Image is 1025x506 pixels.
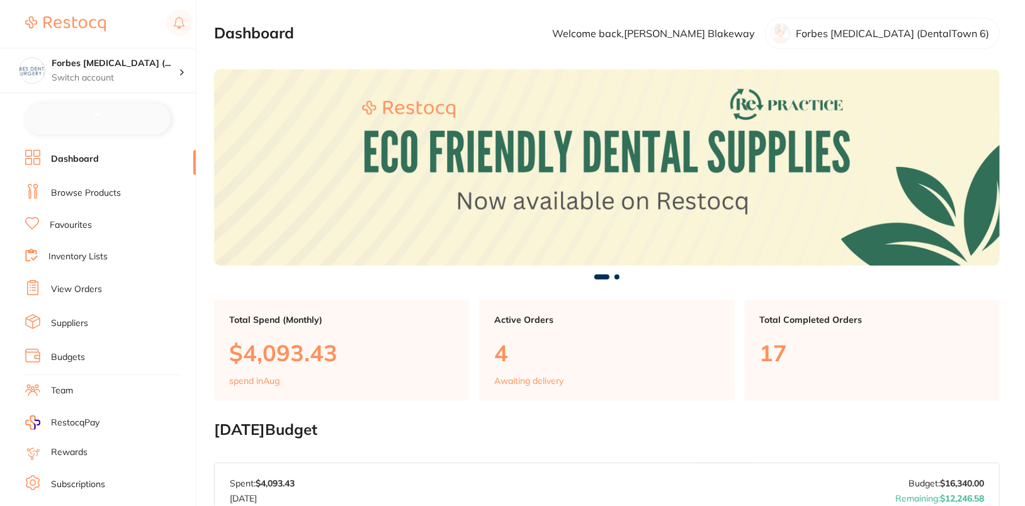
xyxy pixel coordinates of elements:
a: Rewards [51,446,88,459]
a: Inventory Lists [48,250,108,263]
a: Dashboard [51,153,99,166]
a: Budgets [51,351,85,364]
img: Dashboard [214,69,1000,266]
p: Awaiting delivery [494,376,563,386]
strong: $4,093.43 [256,478,295,489]
a: Browse Products [51,187,121,200]
a: RestocqPay [25,415,99,430]
a: View Orders [51,283,102,296]
p: [DATE] [230,488,295,503]
p: Total Spend (Monthly) [229,315,454,325]
p: 17 [760,340,985,366]
img: RestocqPay [25,415,40,430]
a: Subscriptions [51,478,105,491]
p: $4,093.43 [229,340,454,366]
img: Forbes Dental Surgery (DentalTown 6) [20,58,45,83]
a: Team [51,385,73,397]
p: Welcome back, [PERSON_NAME] Blakeway [552,28,755,39]
p: Switch account [52,72,179,84]
a: Restocq Logo [25,9,106,38]
a: Total Completed Orders17 [745,300,1000,402]
a: Active Orders4Awaiting delivery [479,300,734,402]
p: 4 [494,340,719,366]
p: Active Orders [494,315,719,325]
p: Total Completed Orders [760,315,985,325]
strong: $12,246.58 [940,493,984,504]
p: Spent: [230,478,295,488]
strong: $16,340.00 [940,478,984,489]
a: Total Spend (Monthly)$4,093.43spend inAug [214,300,469,402]
a: Favourites [50,219,92,232]
h4: Forbes Dental Surgery (DentalTown 6) [52,57,179,70]
img: Restocq Logo [25,16,106,31]
p: Forbes [MEDICAL_DATA] (DentalTown 6) [796,28,989,39]
h2: [DATE] Budget [214,421,1000,439]
p: Remaining: [895,488,984,503]
a: Suppliers [51,317,88,330]
p: Budget: [909,478,984,488]
p: spend in Aug [229,376,280,386]
h2: Dashboard [214,25,294,42]
span: RestocqPay [51,417,99,429]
